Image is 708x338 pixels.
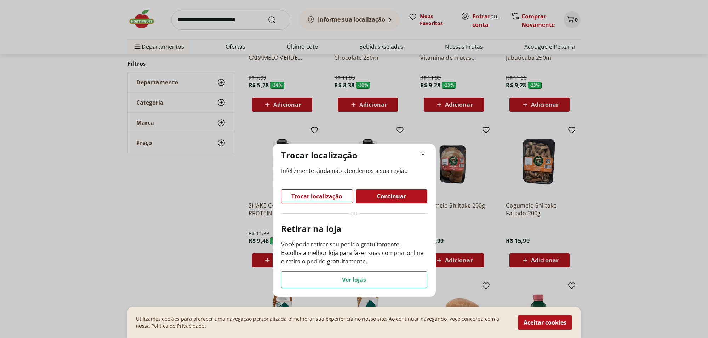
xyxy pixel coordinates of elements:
[342,277,366,282] span: Ver lojas
[281,167,427,175] span: Infelizmente ainda não atendemos a sua região
[281,223,427,234] p: Retirar na loja
[281,240,427,266] p: Você pode retirar seu pedido gratuitamente. Escolha a melhor loja para fazer suas comprar online ...
[273,144,436,297] div: Modal de regionalização
[419,150,427,158] button: Fechar modal de regionalização
[350,209,358,217] span: ou
[518,315,572,330] button: Aceitar cookies
[136,315,509,330] p: Utilizamos cookies para oferecer uma navegação personalizada e melhorar sua experiencia no nosso ...
[377,193,406,199] span: Continuar
[356,189,427,203] button: Continuar
[281,150,358,161] p: Trocar localização
[291,193,342,199] span: Trocar localização
[281,189,353,203] button: Trocar localização
[281,271,427,288] button: Ver lojas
